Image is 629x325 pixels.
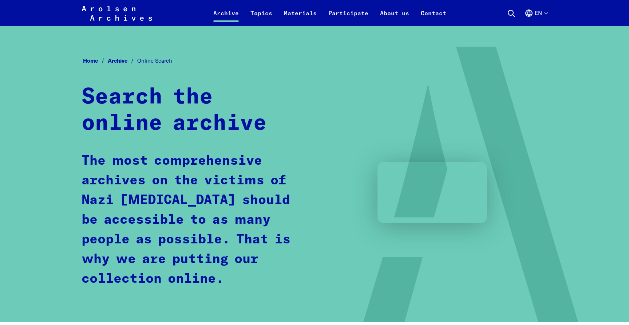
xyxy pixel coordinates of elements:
button: English, language selection [525,9,547,26]
a: Participate [323,9,374,26]
nav: Breadcrumb [82,55,547,67]
a: Home [83,57,108,64]
a: Contact [415,9,452,26]
a: Archive [108,57,137,64]
nav: Primary [207,4,452,22]
a: Archive [207,9,245,26]
a: Topics [245,9,278,26]
p: The most comprehensive archives on the victims of Nazi [MEDICAL_DATA] should be accessible to as ... [82,151,302,289]
a: Materials [278,9,323,26]
strong: Search the online archive [82,86,267,134]
span: Online Search [137,57,172,64]
a: About us [374,9,415,26]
